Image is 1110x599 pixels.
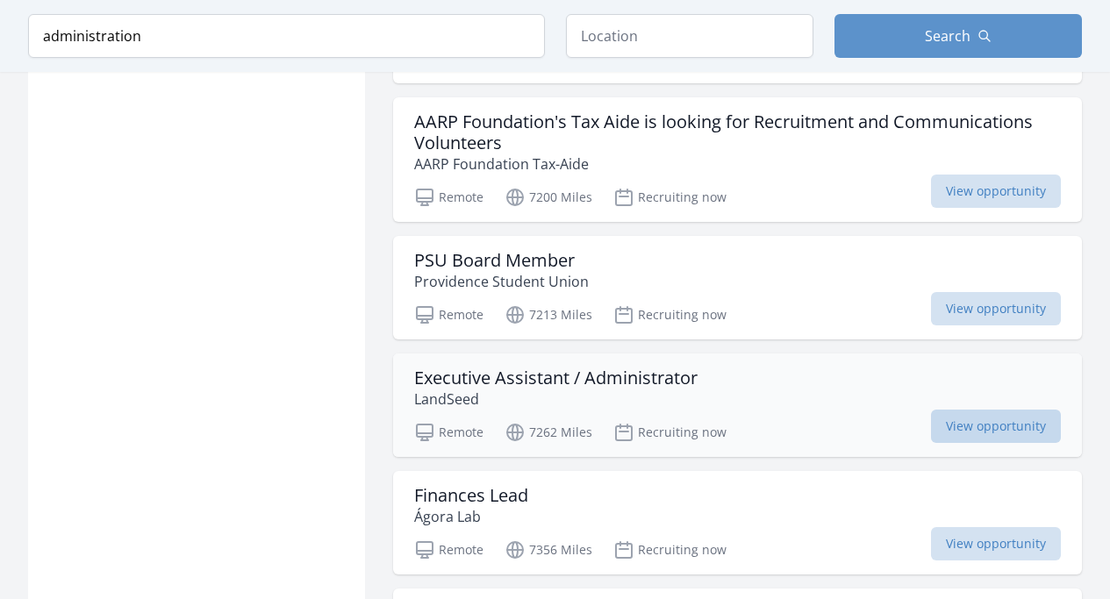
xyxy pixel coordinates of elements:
[414,485,528,506] h3: Finances Lead
[414,111,1061,153] h3: AARP Foundation's Tax Aide is looking for Recruitment and Communications Volunteers
[414,539,483,560] p: Remote
[931,175,1061,208] span: View opportunity
[931,410,1061,443] span: View opportunity
[393,97,1082,222] a: AARP Foundation's Tax Aide is looking for Recruitment and Communications Volunteers AARP Foundati...
[931,292,1061,325] span: View opportunity
[414,422,483,443] p: Remote
[613,304,727,325] p: Recruiting now
[613,539,727,560] p: Recruiting now
[566,14,813,58] input: Location
[925,25,970,46] span: Search
[613,422,727,443] p: Recruiting now
[414,506,528,527] p: Ágora Lab
[414,250,589,271] h3: PSU Board Member
[393,353,1082,457] a: Executive Assistant / Administrator LandSeed Remote 7262 Miles Recruiting now View opportunity
[505,304,592,325] p: 7213 Miles
[393,471,1082,574] a: Finances Lead Ágora Lab Remote 7356 Miles Recruiting now View opportunity
[414,304,483,325] p: Remote
[414,271,589,292] p: Providence Student Union
[505,422,592,443] p: 7262 Miles
[28,14,545,58] input: Keyword
[393,236,1082,339] a: PSU Board Member Providence Student Union Remote 7213 Miles Recruiting now View opportunity
[414,389,698,410] p: LandSeed
[505,187,592,208] p: 7200 Miles
[414,367,698,389] h3: Executive Assistant / Administrator
[505,539,592,560] p: 7356 Miles
[613,187,727,208] p: Recruiting now
[414,153,1061,175] p: AARP Foundation Tax-Aide
[834,14,1082,58] button: Search
[414,187,483,208] p: Remote
[931,527,1061,560] span: View opportunity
